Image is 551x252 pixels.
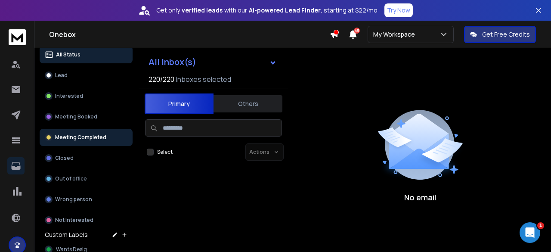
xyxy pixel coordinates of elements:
[55,113,97,120] p: Meeting Booked
[40,87,133,105] button: Interested
[55,196,92,203] p: Wrong person
[464,26,536,43] button: Get Free Credits
[55,155,74,162] p: Closed
[384,3,413,17] button: Try Now
[40,212,133,229] button: Not Interested
[537,222,544,229] span: 1
[55,217,93,224] p: Not Interested
[149,58,196,66] h1: All Inbox(s)
[145,93,214,114] button: Primary
[142,53,284,71] button: All Inbox(s)
[40,191,133,208] button: Wrong person
[214,94,282,113] button: Others
[176,74,231,84] h3: Inboxes selected
[49,29,330,40] h1: Onebox
[55,175,87,182] p: Out of office
[9,29,26,45] img: logo
[45,230,88,239] h3: Custom Labels
[404,191,436,203] p: No email
[354,28,360,34] span: 45
[182,6,223,15] strong: verified leads
[249,6,322,15] strong: AI-powered Lead Finder,
[55,72,68,79] p: Lead
[56,51,80,58] p: All Status
[387,6,410,15] p: Try Now
[40,46,133,63] button: All Status
[40,67,133,84] button: Lead
[157,149,173,156] label: Select
[482,30,530,39] p: Get Free Credits
[373,30,418,39] p: My Workspace
[40,108,133,125] button: Meeting Booked
[55,134,106,141] p: Meeting Completed
[149,74,174,84] span: 220 / 220
[156,6,378,15] p: Get only with our starting at $22/mo
[40,170,133,187] button: Out of office
[55,93,83,100] p: Interested
[40,149,133,167] button: Closed
[520,222,540,243] iframe: Intercom live chat
[40,129,133,146] button: Meeting Completed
